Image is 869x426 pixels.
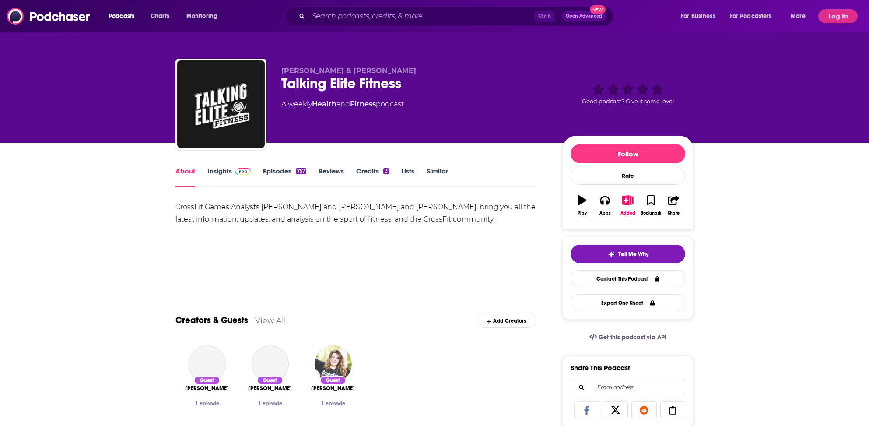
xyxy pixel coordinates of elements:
[336,100,350,108] span: and
[175,167,195,187] a: About
[578,379,678,396] input: Email address...
[320,376,346,385] div: Guest
[571,294,685,311] button: Export One-Sheet
[312,100,336,108] a: Health
[151,10,169,22] span: Charts
[248,385,292,392] a: Eric Roza
[308,401,357,407] div: 1 episode
[818,9,858,23] button: Log In
[356,167,389,187] a: Credits3
[102,9,146,23] button: open menu
[590,5,606,14] span: New
[255,316,286,325] a: View All
[571,363,630,372] h3: Share This Podcast
[248,385,292,392] span: [PERSON_NAME]
[477,313,536,328] div: Add Creators
[571,167,685,185] div: Rate
[675,9,726,23] button: open menu
[662,190,685,221] button: Share
[175,201,536,225] div: CrossFit Games Analysts [PERSON_NAME] and [PERSON_NAME] and [PERSON_NAME], bring you all the late...
[534,11,555,22] span: Ctrl K
[603,401,628,418] a: Share on X/Twitter
[785,9,816,23] button: open menu
[562,11,606,21] button: Open AdvancedNew
[599,211,611,216] div: Apps
[177,60,265,148] img: Talking Elite Fitness
[660,401,686,418] a: Copy Link
[668,211,680,216] div: Share
[791,10,806,22] span: More
[185,385,229,392] a: Logan Aldridge
[311,385,355,392] a: Athena Perez
[631,401,657,418] a: Share on Reddit
[566,14,602,18] span: Open Advanced
[189,345,226,383] a: Logan Aldridge
[578,211,587,216] div: Play
[599,334,666,341] span: Get this podcast via API
[582,98,674,105] span: Good podcast? Give it some love!
[308,9,534,23] input: Search podcasts, credits, & more...
[235,168,251,175] img: Podchaser Pro
[582,327,673,348] a: Get this podcast via API
[311,385,355,392] span: [PERSON_NAME]
[681,10,715,22] span: For Business
[639,190,662,221] button: Bookmark
[263,167,306,187] a: Episodes757
[383,168,389,174] div: 3
[257,376,283,385] div: Guest
[608,251,615,258] img: tell me why sparkle
[350,100,376,108] a: Fitness
[617,190,639,221] button: Added
[281,67,416,75] span: [PERSON_NAME] & [PERSON_NAME]
[245,401,294,407] div: 1 episode
[562,67,694,121] div: Good podcast? Give it some love!
[185,385,229,392] span: [PERSON_NAME]
[315,345,352,383] img: Athena Perez
[182,401,231,407] div: 1 episode
[620,211,635,216] div: Added
[207,167,251,187] a: InsightsPodchaser Pro
[7,8,91,25] img: Podchaser - Follow, Share and Rate Podcasts
[180,9,229,23] button: open menu
[296,168,306,174] div: 757
[571,245,685,263] button: tell me why sparkleTell Me Why
[571,190,593,221] button: Play
[109,10,134,22] span: Podcasts
[571,270,685,287] a: Contact This Podcast
[427,167,448,187] a: Similar
[145,9,175,23] a: Charts
[175,315,248,326] a: Creators & Guests
[641,211,661,216] div: Bookmark
[724,9,785,23] button: open menu
[593,190,616,221] button: Apps
[618,251,648,258] span: Tell Me Why
[281,99,404,109] div: A weekly podcast
[571,144,685,163] button: Follow
[293,6,622,26] div: Search podcasts, credits, & more...
[194,376,220,385] div: Guest
[730,10,772,22] span: For Podcasters
[401,167,414,187] a: Lists
[186,10,217,22] span: Monitoring
[571,379,685,396] div: Search followers
[574,401,599,418] a: Share on Facebook
[252,345,289,383] a: Eric Roza
[319,167,344,187] a: Reviews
